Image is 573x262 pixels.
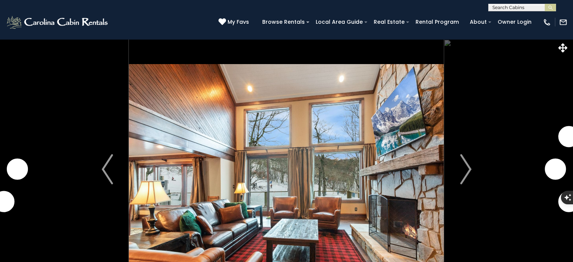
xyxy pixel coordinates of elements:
img: mail-regular-white.png [559,18,567,26]
img: phone-regular-white.png [543,18,551,26]
img: White-1-2.png [6,15,110,30]
img: arrow [460,154,471,184]
span: My Favs [228,18,249,26]
a: My Favs [219,18,251,26]
a: Rental Program [412,16,463,28]
img: arrow [102,154,113,184]
a: Local Area Guide [312,16,367,28]
a: About [466,16,490,28]
a: Browse Rentals [258,16,309,28]
a: Owner Login [494,16,535,28]
a: Real Estate [370,16,408,28]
